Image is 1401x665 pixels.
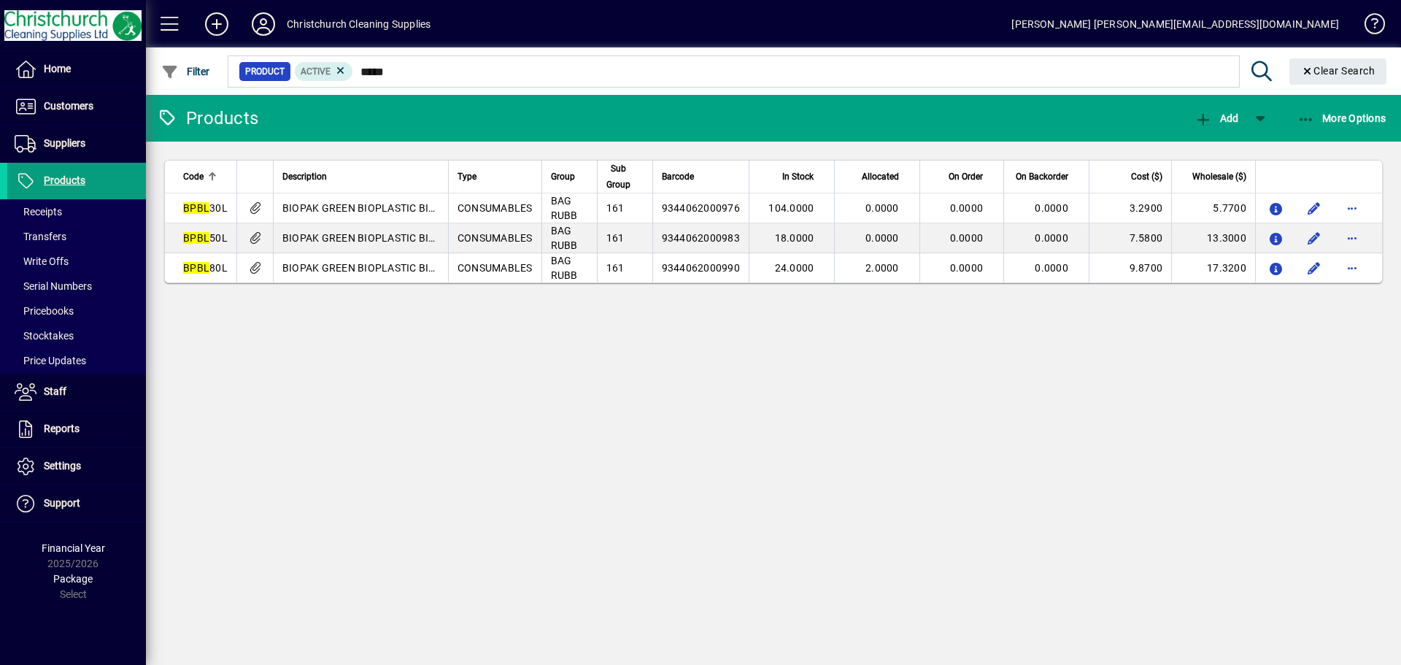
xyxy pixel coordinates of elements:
a: Support [7,485,146,522]
td: 5.7700 [1171,193,1255,223]
span: BAG RUBB [551,255,578,281]
a: Reports [7,411,146,447]
span: Receipts [15,206,62,218]
span: Barcode [662,169,694,185]
div: Barcode [662,169,740,185]
span: 161 [606,232,625,244]
span: 161 [606,262,625,274]
span: Add [1194,112,1238,124]
span: BAG RUBB [551,225,578,251]
span: 9344062000976 [662,202,740,214]
span: Wholesale ($) [1192,169,1246,185]
div: Allocated [844,169,911,185]
span: Reports [44,423,80,434]
em: BPBL [183,202,209,214]
td: 9.8700 [1089,253,1171,282]
a: Transfers [7,224,146,249]
a: Write Offs [7,249,146,274]
span: Stocktakes [15,330,74,342]
a: Stocktakes [7,323,146,348]
span: Sub Group [606,161,630,193]
a: Receipts [7,199,146,224]
span: Pricebooks [15,305,74,317]
button: Edit [1302,256,1326,280]
span: On Backorder [1016,169,1068,185]
a: Customers [7,88,146,125]
span: Type [458,169,476,185]
span: Cost ($) [1131,169,1162,185]
span: Suppliers [44,137,85,149]
div: Type [458,169,533,185]
span: 9344062000983 [662,232,740,244]
button: Edit [1302,226,1326,250]
span: 9344062000990 [662,262,740,274]
span: Price Updates [15,355,86,366]
span: Description [282,169,327,185]
button: More options [1340,226,1364,250]
span: 0.0000 [950,262,984,274]
div: Code [183,169,228,185]
span: Financial Year [42,542,105,554]
span: 161 [606,202,625,214]
span: Products [44,174,85,186]
span: Customers [44,100,93,112]
a: Price Updates [7,348,146,373]
button: Clear [1289,58,1387,85]
span: 0.0000 [950,202,984,214]
span: BIOPAK GREEN BIOPLASTIC BIN LINER 50L 30S [282,232,509,244]
div: Group [551,169,588,185]
button: Add [1191,105,1242,131]
a: Knowledge Base [1354,3,1383,50]
span: Settings [44,460,81,472]
td: 13.3000 [1171,223,1255,253]
mat-chip: Activation Status: Active [295,62,353,81]
em: BPBL [183,262,209,274]
div: Christchurch Cleaning Supplies [287,12,431,36]
span: Support [44,497,80,509]
span: 80L [183,262,228,274]
span: Active [301,66,331,77]
span: Write Offs [15,255,69,267]
button: More Options [1294,105,1390,131]
a: Home [7,51,146,88]
span: Clear Search [1301,65,1375,77]
span: 24.0000 [775,262,814,274]
td: 17.3200 [1171,253,1255,282]
div: [PERSON_NAME] [PERSON_NAME][EMAIL_ADDRESS][DOMAIN_NAME] [1011,12,1339,36]
span: BIOPAK GREEN BIOPLASTIC BIN LINER 30L 25S [282,202,509,214]
span: 104.0000 [768,202,814,214]
button: More options [1340,196,1364,220]
a: Pricebooks [7,299,146,323]
span: More Options [1297,112,1386,124]
span: 30L [183,202,228,214]
span: Staff [44,385,66,397]
span: On Order [949,169,983,185]
span: 2.0000 [865,262,899,274]
button: More options [1340,256,1364,280]
td: 7.5800 [1089,223,1171,253]
a: Suppliers [7,126,146,162]
button: Filter [158,58,214,85]
td: 3.2900 [1089,193,1171,223]
em: BPBL [183,232,209,244]
span: In Stock [782,169,814,185]
span: CONSUMABLES [458,262,533,274]
div: On Backorder [1013,169,1081,185]
span: Code [183,169,204,185]
div: In Stock [758,169,827,185]
div: Products [157,107,258,130]
div: Description [282,169,439,185]
span: BIOPAK GREEN BIOPLASTIC BIN LINER 80L 20S [282,262,509,274]
span: CONSUMABLES [458,202,533,214]
span: Product [245,64,285,79]
span: 0.0000 [865,202,899,214]
span: 0.0000 [1035,232,1068,244]
span: 0.0000 [950,232,984,244]
span: Group [551,169,575,185]
span: BAG RUBB [551,195,578,221]
a: Serial Numbers [7,274,146,299]
span: 18.0000 [775,232,814,244]
span: Package [53,573,93,585]
span: 50L [183,232,228,244]
span: 0.0000 [1035,262,1068,274]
